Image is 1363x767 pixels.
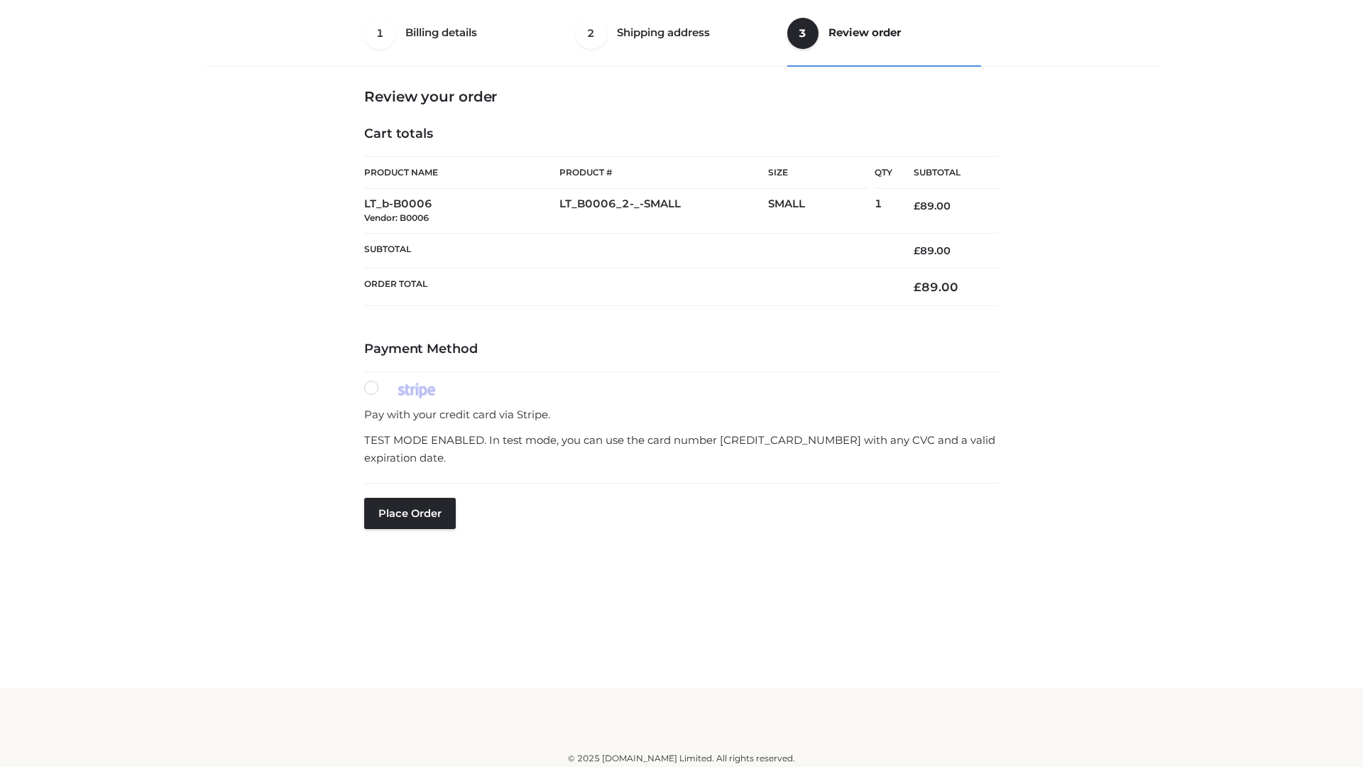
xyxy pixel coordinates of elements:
[768,157,867,189] th: Size
[914,244,920,257] span: £
[914,244,951,257] bdi: 89.00
[768,189,875,234] td: SMALL
[892,157,999,189] th: Subtotal
[364,406,999,424] p: Pay with your credit card via Stripe.
[364,233,892,268] th: Subtotal
[364,431,999,467] p: TEST MODE ENABLED. In test mode, you can use the card number [CREDIT_CARD_NUMBER] with any CVC an...
[364,342,999,357] h4: Payment Method
[914,280,958,294] bdi: 89.00
[211,751,1152,766] div: © 2025 [DOMAIN_NAME] Limited. All rights reserved.
[364,189,559,234] td: LT_b-B0006
[364,498,456,529] button: Place order
[559,156,768,189] th: Product #
[364,126,999,142] h4: Cart totals
[364,156,559,189] th: Product Name
[914,200,951,212] bdi: 89.00
[914,280,921,294] span: £
[364,212,429,223] small: Vendor: B0006
[875,189,892,234] td: 1
[559,189,768,234] td: LT_B0006_2-_-SMALL
[875,156,892,189] th: Qty
[364,88,999,105] h3: Review your order
[364,268,892,306] th: Order Total
[914,200,920,212] span: £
